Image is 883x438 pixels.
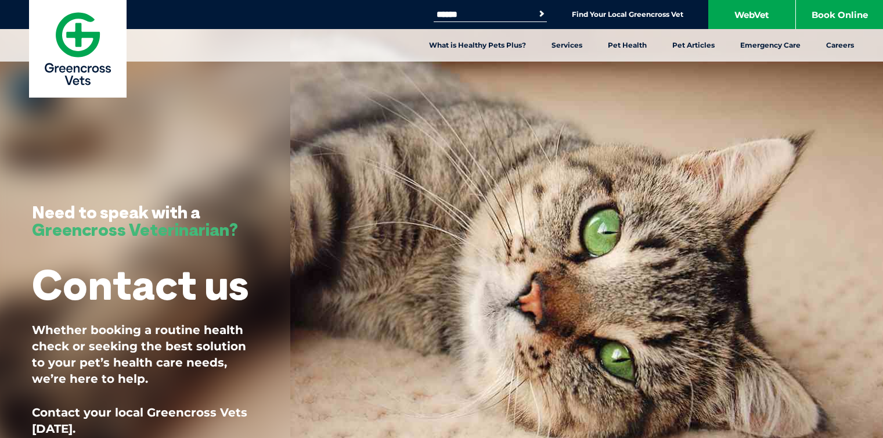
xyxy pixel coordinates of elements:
span: Greencross Veterinarian? [32,218,238,240]
a: Services [539,29,595,62]
p: Contact your local Greencross Vets [DATE]. [32,404,258,437]
a: Pet Articles [659,29,727,62]
p: Whether booking a routine health check or seeking the best solution to your pet’s health care nee... [32,322,258,387]
h1: Contact us [32,261,248,307]
a: Careers [813,29,867,62]
button: Search [536,8,547,20]
a: Find Your Local Greencross Vet [572,10,683,19]
a: Emergency Care [727,29,813,62]
a: What is Healthy Pets Plus? [416,29,539,62]
h3: Need to speak with a [32,203,238,238]
a: Pet Health [595,29,659,62]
